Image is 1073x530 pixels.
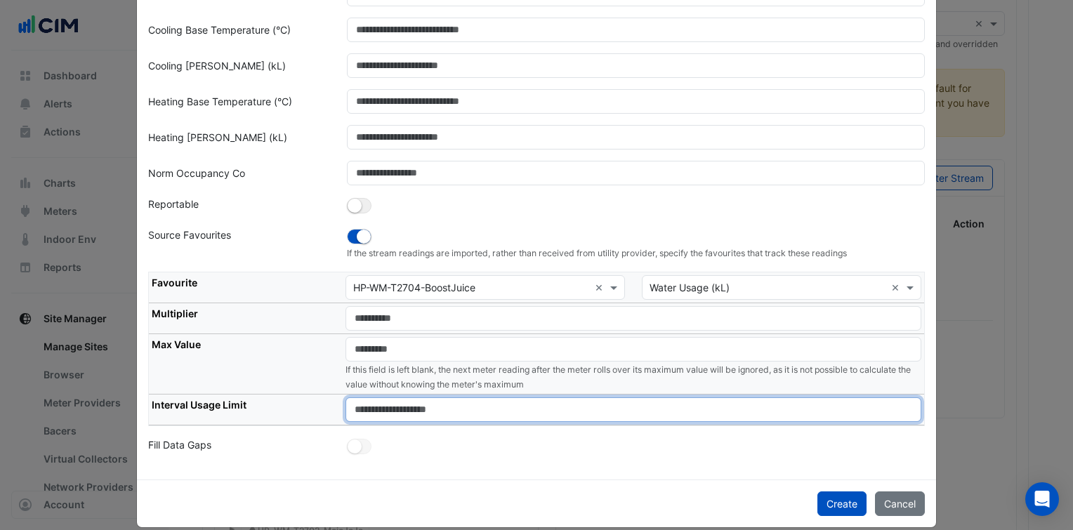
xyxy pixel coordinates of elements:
[148,161,245,185] label: Norm Occupancy Co
[149,334,343,395] th: Max Value
[148,197,199,216] label: Reportable
[148,227,231,247] label: Source Favourites
[148,53,286,78] label: Cooling [PERSON_NAME] (kL)
[148,89,292,114] label: Heating Base Temperature (°C)
[149,395,343,425] th: Interval Usage Limit
[595,280,607,295] span: Clear
[817,491,867,516] button: Create
[148,125,287,150] label: Heating [PERSON_NAME] (kL)
[148,437,211,457] label: Fill Data Gaps
[149,272,343,303] th: Favourite
[345,364,911,390] small: If this field is left blank, the next meter reading after the meter rolls over its maximum value ...
[1025,482,1059,516] div: Open Intercom Messenger
[148,18,291,42] label: Cooling Base Temperature (°C)
[891,280,903,295] span: Clear
[347,247,926,260] small: If the stream readings are imported, rather than received from utility provider, specify the favo...
[149,303,343,334] th: Multiplier
[347,439,371,451] ui-switch: No permission to update this field.
[875,491,925,516] button: Cancel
